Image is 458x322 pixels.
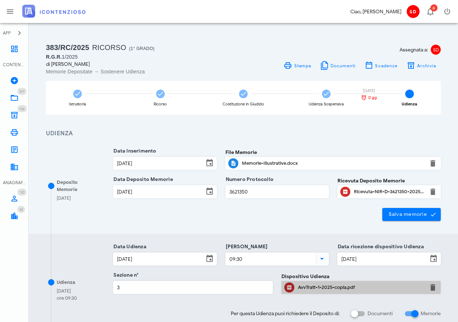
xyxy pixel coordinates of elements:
[228,158,238,168] button: Clicca per aprire un'anteprima del file o scaricarlo
[225,149,257,156] label: File Memorie
[57,195,71,202] div: [DATE]
[368,96,377,100] span: 0 gg
[226,253,314,265] input: Ora Udienza
[330,63,356,68] span: Documenti
[421,3,439,20] button: Distintivo
[57,279,75,286] div: Udienza
[429,159,437,168] button: Elimina
[223,102,264,106] div: Costituzione in Giudizio
[350,8,401,15] div: Ciao, [PERSON_NAME]
[388,211,435,218] span: Salva memorie
[3,62,26,68] div: CONTENZIOSO
[224,243,268,250] label: [PERSON_NAME]
[111,243,146,250] label: Data Udienza
[19,106,25,111] span: 126
[111,272,139,279] label: Sezione n°
[129,46,155,51] span: (1° Grado)
[354,186,424,198] div: Clicca per aprire un'anteprima del file o scaricarlo
[231,310,340,317] span: Per questa Udienza puoi richiedere il Deposito di:
[46,54,62,60] span: R.G.R.
[382,208,441,221] button: Salva memorie
[17,88,27,95] span: Distintivo
[17,105,27,112] span: Distintivo
[46,68,239,75] div: Memorie Depositate → Sostenere Udienza
[294,63,311,68] span: Stampa
[111,176,173,183] label: Data Deposito Memorie
[417,63,436,68] span: Archivia
[336,243,424,250] label: Data ricezione dispositivo Udienza
[22,5,85,18] img: logo-text-2x.png
[17,189,27,196] span: Distintivo
[242,160,424,166] div: Memorie-Illustrative.docx
[405,90,414,98] span: 5
[46,53,239,60] div: 1/2025
[284,282,294,292] button: Clicca per aprire un'anteprima del file o scaricarlo
[356,89,382,93] div: [DATE]
[224,176,274,183] label: Numero Protocollo
[111,148,156,155] label: Data Inserimento
[404,3,421,20] button: SD
[57,179,94,193] div: Deposito Memorie
[57,295,77,302] div: ore 09:30
[3,180,26,186] div: ANAGRAFICA
[113,281,272,294] input: Sezione n°
[69,102,86,106] div: Istruttoria
[19,190,24,195] span: 132
[242,158,424,169] div: Clicca per aprire un'anteprima del file o scaricarlo
[19,89,24,94] span: 317
[337,177,405,185] label: Ricevuta Deposito Memorie
[298,285,424,290] div: AvvTratt-1-2025-copia.pdf
[279,60,316,71] a: Stampa
[429,187,437,196] button: Elimina
[46,44,89,51] span: 383/RC/2025
[281,273,330,280] label: Dispositivo Udienza
[19,207,23,212] span: 33
[360,60,402,71] button: Scadenze
[368,310,393,317] label: Documenti
[316,60,360,71] button: Documenti
[421,310,441,317] label: Memorie
[354,189,424,195] div: Ricevuta-NIR-D-3621350-2025.pdf
[226,186,328,198] input: Numero Protocollo
[407,5,420,18] span: SD
[431,45,441,55] span: SD
[57,287,77,295] div: [DATE]
[46,129,441,138] h3: Udienza
[399,46,428,54] span: Assegnata a:
[298,282,424,293] div: Clicca per aprire un'anteprima del file o scaricarlo
[46,60,239,68] div: di [PERSON_NAME]
[154,102,167,106] div: Ricorso
[429,283,437,292] button: Elimina
[340,187,350,197] button: Clicca per aprire un'anteprima del file o scaricarlo
[309,102,344,106] div: Udienza Sospensiva
[430,4,438,12] span: Distintivo
[375,63,398,68] span: Scadenze
[402,102,417,106] div: Udienza
[402,60,441,71] button: Archivia
[92,44,126,51] span: Ricorso
[17,206,25,213] span: Distintivo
